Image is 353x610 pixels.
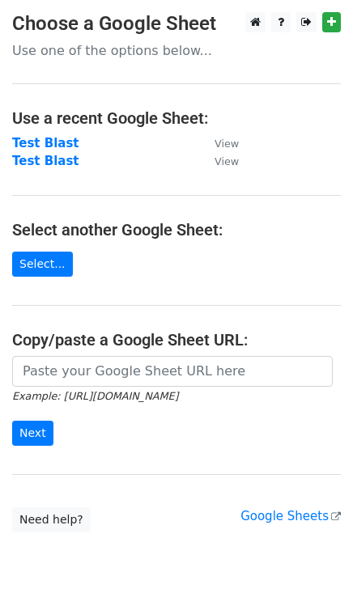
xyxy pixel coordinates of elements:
[12,136,79,150] a: Test Blast
[12,12,341,36] h3: Choose a Google Sheet
[12,108,341,128] h4: Use a recent Google Sheet:
[12,356,333,387] input: Paste your Google Sheet URL here
[198,136,239,150] a: View
[215,138,239,150] small: View
[240,509,341,523] a: Google Sheets
[198,154,239,168] a: View
[12,330,341,349] h4: Copy/paste a Google Sheet URL:
[12,42,341,59] p: Use one of the options below...
[12,421,53,446] input: Next
[215,155,239,167] small: View
[12,252,73,277] a: Select...
[12,220,341,239] h4: Select another Google Sheet:
[12,390,178,402] small: Example: [URL][DOMAIN_NAME]
[12,507,91,532] a: Need help?
[12,154,79,168] a: Test Blast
